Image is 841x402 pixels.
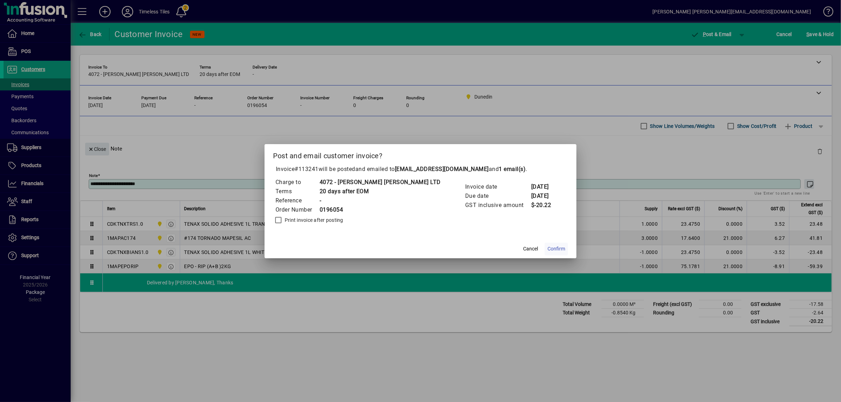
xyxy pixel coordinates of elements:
td: 20 days after EOM [319,187,441,196]
td: Due date [465,191,531,201]
td: Order Number [275,205,319,214]
td: $-20.22 [531,201,559,210]
td: 4072 - [PERSON_NAME] [PERSON_NAME] LTD [319,178,441,187]
span: and [489,166,526,172]
span: Cancel [523,245,538,253]
button: Cancel [519,243,542,255]
p: Invoice will be posted . [273,165,568,173]
td: GST inclusive amount [465,201,531,210]
td: Invoice date [465,182,531,191]
td: - [319,196,441,205]
button: Confirm [545,243,568,255]
td: Reference [275,196,319,205]
h2: Post and email customer invoice? [265,144,576,165]
b: [EMAIL_ADDRESS][DOMAIN_NAME] [395,166,489,172]
td: [DATE] [531,182,559,191]
td: 0196054 [319,205,441,214]
b: 1 email(s) [499,166,526,172]
td: Charge to [275,178,319,187]
span: Confirm [547,245,565,253]
td: Terms [275,187,319,196]
span: and emailed to [355,166,526,172]
label: Print invoice after posting [283,217,343,224]
span: #113241 [295,166,319,172]
td: [DATE] [531,191,559,201]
